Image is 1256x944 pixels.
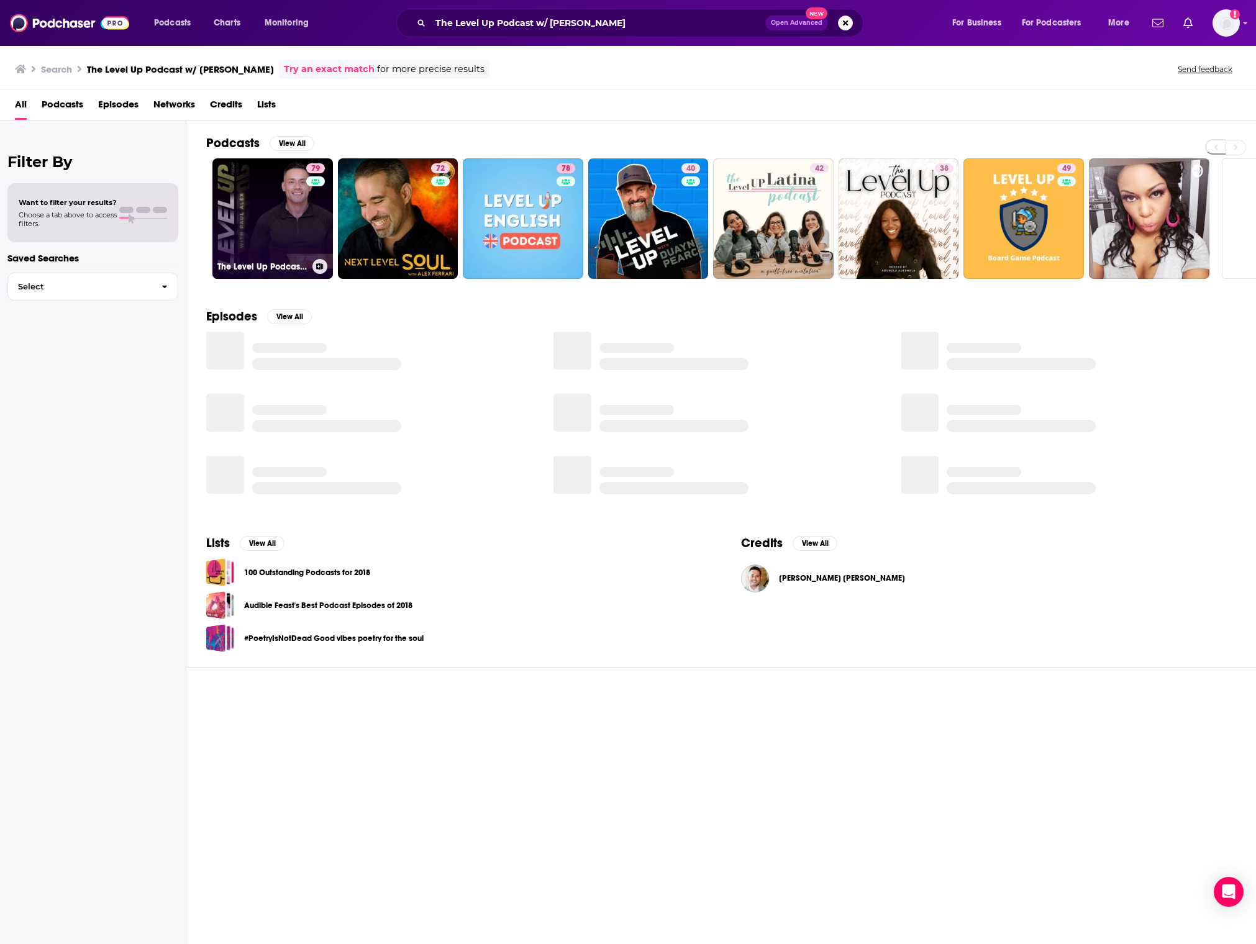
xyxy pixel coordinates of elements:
span: 79 [311,163,320,175]
span: Monitoring [265,14,309,32]
a: 38 [935,163,953,173]
h2: Credits [741,535,783,551]
a: 40 [588,158,709,279]
a: 72 [431,163,450,173]
a: 79The Level Up Podcast w/ [PERSON_NAME] [212,158,333,279]
a: 79 [306,163,325,173]
button: Select [7,273,178,301]
h2: Podcasts [206,135,260,151]
a: Networks [153,94,195,120]
h2: Lists [206,535,230,551]
h3: Search [41,63,72,75]
button: Show profile menu [1213,9,1240,37]
a: Show notifications dropdown [1147,12,1168,34]
span: For Podcasters [1022,14,1081,32]
a: 100 Outstanding Podcasts for 2018 [206,558,234,586]
h2: Episodes [206,309,257,324]
a: EpisodesView All [206,309,312,324]
a: Lists [257,94,276,120]
a: 42 [713,158,834,279]
button: open menu [944,13,1017,33]
span: Podcasts [154,14,191,32]
a: #PoetryIsNotDead Good vibes poetry for the soul [244,632,424,645]
h3: The Level Up Podcast w/ [PERSON_NAME] [217,261,307,272]
a: Show notifications dropdown [1178,12,1198,34]
a: Episodes [98,94,139,120]
a: Podcasts [42,94,83,120]
span: 78 [562,163,570,175]
button: open menu [256,13,325,33]
a: CreditsView All [741,535,837,551]
div: Search podcasts, credits, & more... [408,9,875,37]
span: 40 [686,163,695,175]
a: All [15,94,27,120]
span: Logged in as antoine.jordan [1213,9,1240,37]
a: PodcastsView All [206,135,314,151]
a: Try an exact match [284,62,375,76]
button: View All [270,136,314,151]
span: [PERSON_NAME] [PERSON_NAME] [779,573,905,583]
span: Want to filter your results? [19,198,117,207]
img: User Profile [1213,9,1240,37]
img: Paul Alex Espinoza [741,565,769,592]
a: 100 Outstanding Podcasts for 2018 [244,566,370,579]
a: 49 [1057,163,1076,173]
a: Audible Feast's Best Podcast Episodes of 2018 [244,599,412,612]
button: View All [267,309,312,324]
svg: Add a profile image [1230,9,1240,19]
span: 72 [436,163,445,175]
button: View All [793,536,837,551]
a: Paul Alex Espinoza [779,573,905,583]
span: Select [8,283,152,291]
div: Open Intercom Messenger [1214,877,1244,907]
a: 38 [839,158,959,279]
span: Charts [214,14,240,32]
a: 72 [338,158,458,279]
button: Send feedback [1174,64,1236,75]
button: Paul Alex EspinozaPaul Alex Espinoza [741,558,1236,598]
a: 49 [963,158,1084,279]
a: Charts [206,13,248,33]
a: 40 [681,163,700,173]
button: open menu [1099,13,1145,33]
a: #PoetryIsNotDead Good vibes poetry for the soul [206,624,234,652]
a: Audible Feast's Best Podcast Episodes of 2018 [206,591,234,619]
button: open menu [145,13,207,33]
p: Saved Searches [7,252,178,264]
button: Open AdvancedNew [765,16,828,30]
h3: The Level Up Podcast w/ [PERSON_NAME] [87,63,274,75]
button: open menu [1014,13,1099,33]
span: 38 [940,163,949,175]
a: ListsView All [206,535,284,551]
button: View All [240,536,284,551]
span: 49 [1062,163,1071,175]
span: Open Advanced [771,20,822,26]
span: 42 [815,163,824,175]
a: Credits [210,94,242,120]
span: More [1108,14,1129,32]
a: 78 [557,163,575,173]
a: 42 [810,163,829,173]
span: New [806,7,828,19]
input: Search podcasts, credits, & more... [430,13,765,33]
img: Podchaser - Follow, Share and Rate Podcasts [10,11,129,35]
h2: Filter By [7,153,178,171]
a: 78 [463,158,583,279]
span: for more precise results [377,62,485,76]
span: Choose a tab above to access filters. [19,211,117,228]
span: For Business [952,14,1001,32]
